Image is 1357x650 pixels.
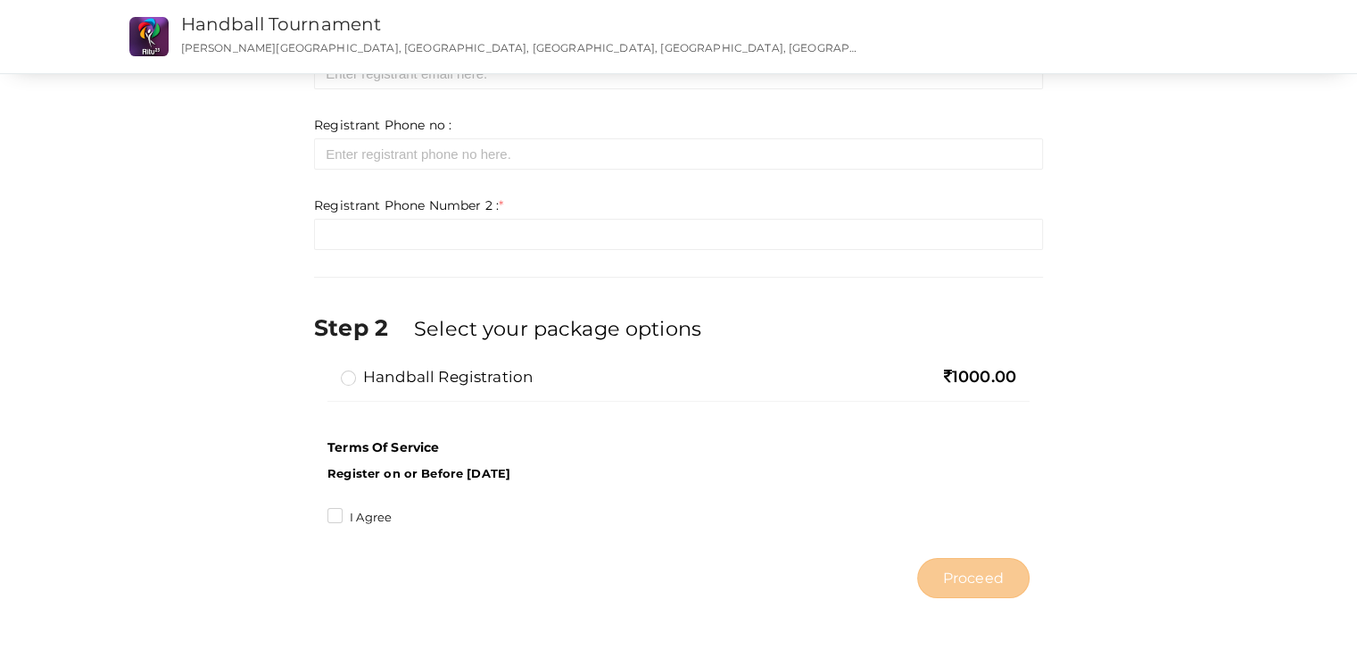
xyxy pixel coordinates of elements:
span: 1000.00 [944,367,1016,387]
span: Proceed [943,568,1004,588]
p: Terms Of Service [327,438,1030,456]
input: Enter registrant phone no here. [314,138,1043,170]
label: Select your package options [414,314,701,343]
b: Register on or Before [DATE] [327,466,510,480]
button: Proceed [917,558,1030,598]
label: Registrant Phone Number 2 : [314,196,503,214]
label: Step 2 [314,312,410,344]
img: VBMJAACV_small.png [129,17,169,56]
a: Handball Tournament [181,13,382,35]
p: [PERSON_NAME][GEOGRAPHIC_DATA], [GEOGRAPHIC_DATA], [GEOGRAPHIC_DATA], [GEOGRAPHIC_DATA], [GEOGRAP... [181,40,860,55]
label: I Agree [327,509,392,527]
label: Handball Registration [341,366,533,387]
label: Registrant Phone no : [314,116,451,134]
